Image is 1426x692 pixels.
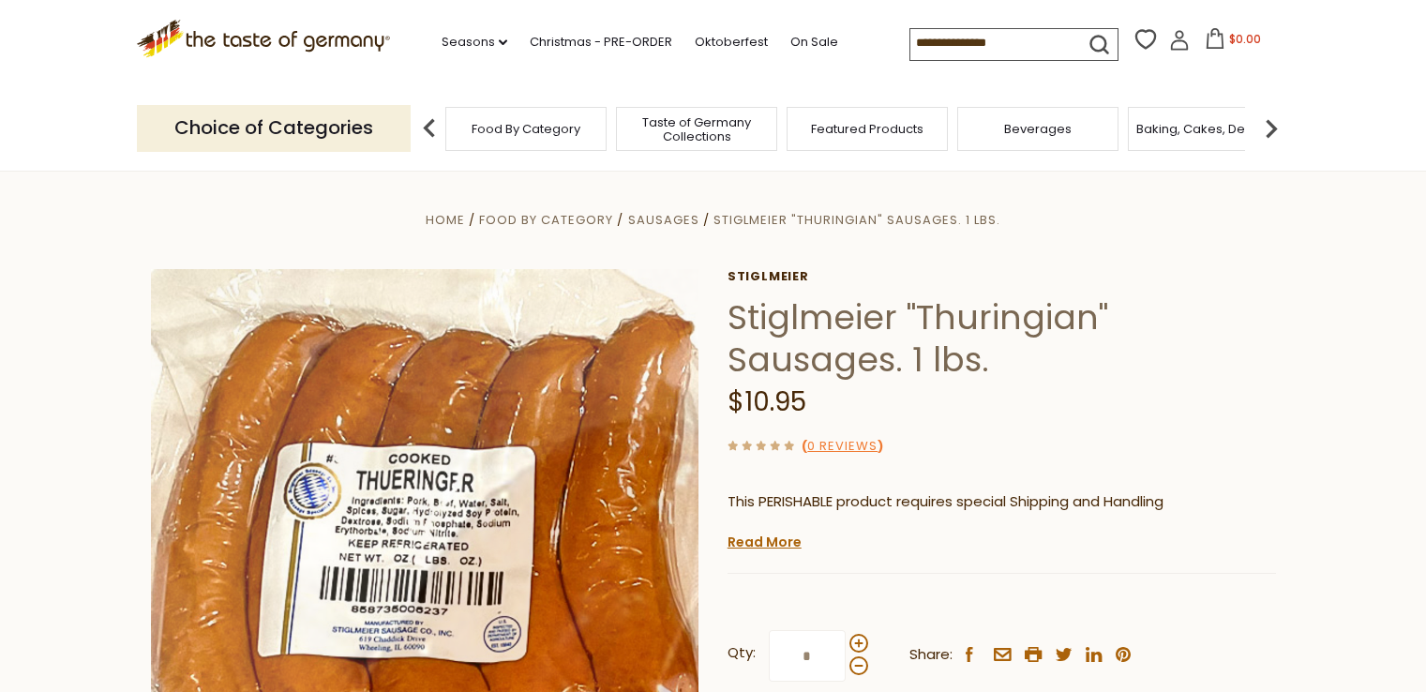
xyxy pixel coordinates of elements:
[728,490,1276,514] p: This PERISHABLE product requires special Shipping and Handling
[1229,31,1261,47] span: $0.00
[745,527,1276,550] li: We will ship this product in heat-protective packaging and ice.
[472,122,580,136] a: Food By Category
[1136,122,1282,136] a: Baking, Cakes, Desserts
[811,122,923,136] a: Featured Products
[426,211,465,229] a: Home
[728,269,1276,284] a: Stiglmeier
[695,32,768,53] a: Oktoberfest
[137,105,411,151] p: Choice of Categories
[530,32,672,53] a: Christmas - PRE-ORDER
[479,211,613,229] a: Food By Category
[909,643,953,667] span: Share:
[622,115,772,143] a: Taste of Germany Collections
[790,32,838,53] a: On Sale
[411,110,448,147] img: previous arrow
[728,533,802,551] a: Read More
[802,437,883,455] span: ( )
[728,384,806,420] span: $10.95
[728,296,1276,381] h1: Stiglmeier "Thuringian" Sausages. 1 lbs.
[628,211,699,229] a: Sausages
[1004,122,1072,136] a: Beverages
[769,630,846,682] input: Qty:
[1253,110,1290,147] img: next arrow
[1193,28,1273,56] button: $0.00
[442,32,507,53] a: Seasons
[713,211,1000,229] a: Stiglmeier "Thuringian" Sausages. 1 lbs.
[728,641,756,665] strong: Qty:
[807,437,878,457] a: 0 Reviews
